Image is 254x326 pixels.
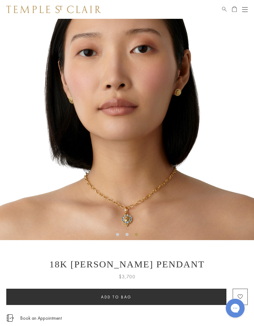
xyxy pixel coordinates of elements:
a: Open Shopping Bag [232,6,237,13]
span: Add to bag [101,294,132,300]
img: icon_appointment.svg [6,314,14,322]
a: Search [222,6,227,13]
button: Open navigation [242,6,248,13]
img: Temple St. Clair [6,6,101,13]
a: Book an Appointment [20,315,62,322]
span: $3,700 [119,273,135,281]
iframe: Gorgias live chat messenger [223,297,248,320]
button: Add to bag [6,289,226,305]
h1: 18K [PERSON_NAME] Pendant [6,259,248,270]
